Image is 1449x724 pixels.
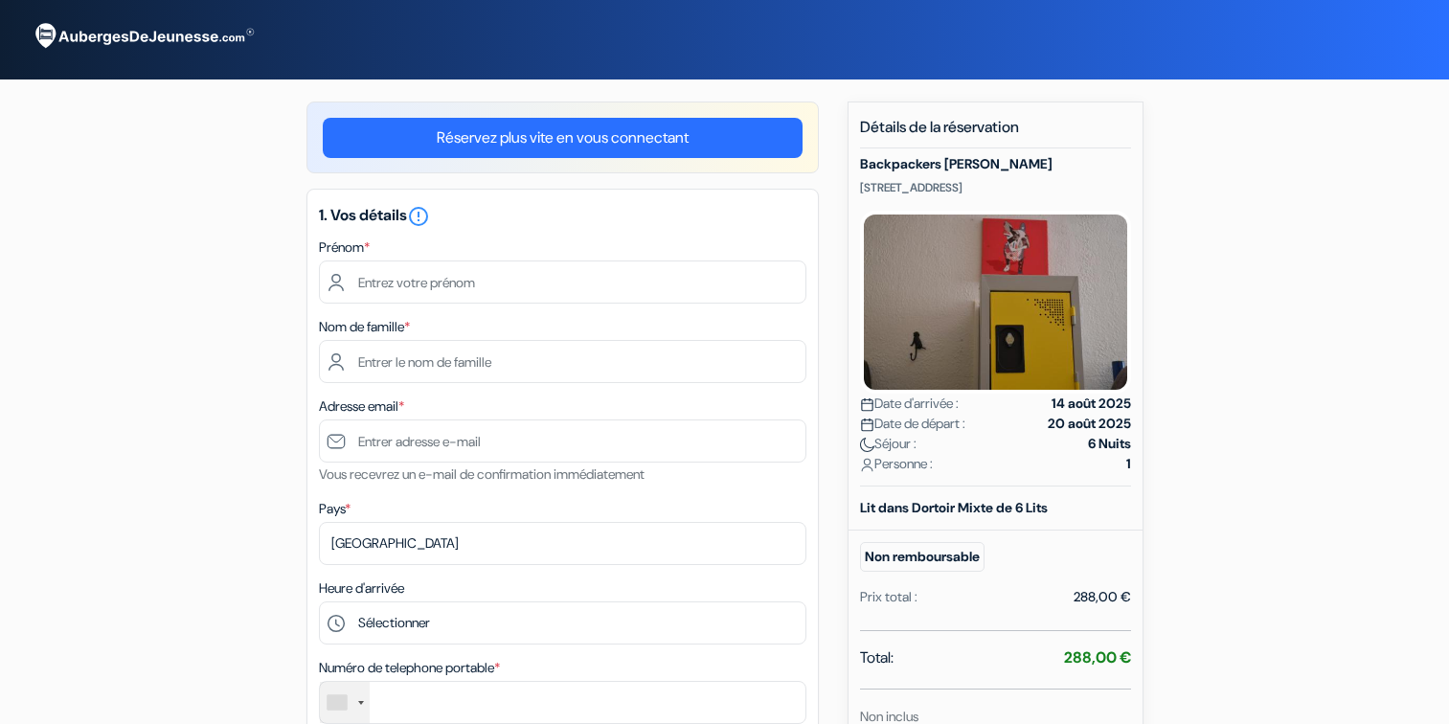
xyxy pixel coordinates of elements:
img: user_icon.svg [860,458,874,472]
strong: 288,00 € [1064,647,1131,667]
input: Entrez votre prénom [319,260,806,304]
img: calendar.svg [860,397,874,412]
input: Entrer le nom de famille [319,340,806,383]
strong: 1 [1126,454,1131,474]
small: Vous recevrez un e-mail de confirmation immédiatement [319,465,645,483]
img: calendar.svg [860,418,874,432]
label: Heure d'arrivée [319,578,404,599]
p: [STREET_ADDRESS] [860,180,1131,195]
img: AubergesDeJeunesse.com [23,11,262,62]
div: 288,00 € [1074,587,1131,607]
i: error_outline [407,205,430,228]
label: Prénom [319,238,370,258]
h5: Backpackers [PERSON_NAME] [860,156,1131,172]
div: Prix total : [860,587,917,607]
span: Date d'arrivée : [860,394,959,414]
span: Séjour : [860,434,917,454]
small: Non remboursable [860,542,985,572]
a: error_outline [407,205,430,225]
span: Date de départ : [860,414,965,434]
a: Réservez plus vite en vous connectant [323,118,803,158]
span: Total: [860,646,894,669]
h5: 1. Vos détails [319,205,806,228]
strong: 6 Nuits [1088,434,1131,454]
b: Lit dans Dortoir Mixte de 6 Lits [860,499,1048,516]
h5: Détails de la réservation [860,118,1131,148]
label: Nom de famille [319,317,410,337]
strong: 20 août 2025 [1048,414,1131,434]
span: Personne : [860,454,933,474]
label: Pays [319,499,351,519]
strong: 14 août 2025 [1052,394,1131,414]
img: moon.svg [860,438,874,452]
input: Entrer adresse e-mail [319,419,806,463]
label: Adresse email [319,396,404,417]
label: Numéro de telephone portable [319,658,500,678]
